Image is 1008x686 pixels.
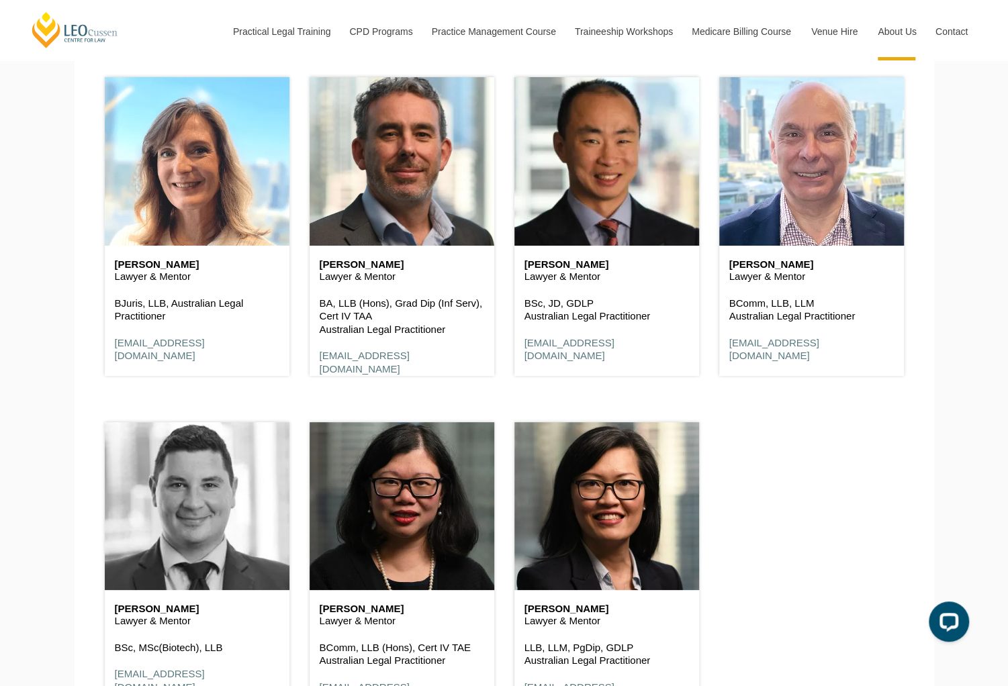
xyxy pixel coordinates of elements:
[729,259,894,271] h6: [PERSON_NAME]
[682,3,801,60] a: Medicare Billing Course
[339,3,421,60] a: CPD Programs
[925,3,978,60] a: Contact
[729,297,894,323] p: BComm, LLB, LLM Australian Legal Practitioner
[320,270,484,283] p: Lawyer & Mentor
[30,11,120,49] a: [PERSON_NAME] Centre for Law
[801,3,868,60] a: Venue Hire
[729,337,819,362] a: [EMAIL_ADDRESS][DOMAIN_NAME]
[320,603,484,615] h6: [PERSON_NAME]
[524,614,689,628] p: Lawyer & Mentor
[115,603,279,615] h6: [PERSON_NAME]
[115,270,279,283] p: Lawyer & Mentor
[223,3,340,60] a: Practical Legal Training
[524,603,689,615] h6: [PERSON_NAME]
[115,641,279,654] p: BSc, MSc(Biotech), LLB
[868,3,925,60] a: About Us
[115,297,279,323] p: BJuris, LLB, Australian Legal Practitioner
[422,3,565,60] a: Practice Management Course
[524,297,689,323] p: BSc, JD, GDLP Australian Legal Practitioner
[918,596,974,652] iframe: LiveChat chat widget
[524,641,689,667] p: LLB, LLM, PgDip, GDLP Australian Legal Practitioner
[320,259,484,271] h6: [PERSON_NAME]
[524,337,614,362] a: [EMAIL_ADDRESS][DOMAIN_NAME]
[729,270,894,283] p: Lawyer & Mentor
[524,270,689,283] p: Lawyer & Mentor
[320,614,484,628] p: Lawyer & Mentor
[115,259,279,271] h6: [PERSON_NAME]
[320,641,484,667] p: BComm, LLB (Hons), Cert IV TAE Australian Legal Practitioner
[320,350,410,375] a: [EMAIL_ADDRESS][DOMAIN_NAME]
[115,614,279,628] p: Lawyer & Mentor
[115,337,205,362] a: [EMAIL_ADDRESS][DOMAIN_NAME]
[320,297,484,336] p: BA, LLB (Hons), Grad Dip (Inf Serv), Cert IV TAA Australian Legal Practitioner
[565,3,682,60] a: Traineeship Workshops
[524,259,689,271] h6: [PERSON_NAME]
